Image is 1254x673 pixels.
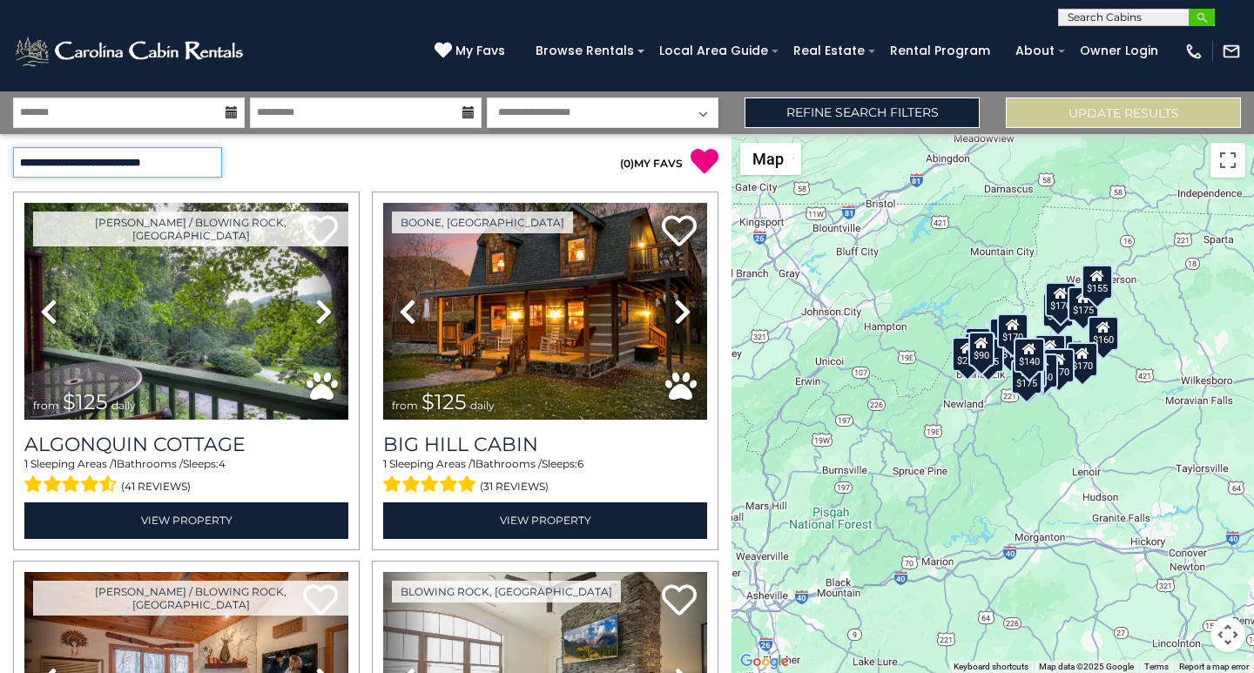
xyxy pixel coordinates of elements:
[421,389,467,414] span: $125
[620,157,683,170] a: (0)MY FAVS
[121,475,191,498] span: (41 reviews)
[24,203,348,420] img: thumbnail_163264183.jpeg
[662,582,697,620] a: Add to favorites
[383,456,707,498] div: Sleeping Areas / Bathrooms / Sleeps:
[1035,334,1066,369] div: $170
[1184,42,1203,61] img: phone-regular-white.png
[752,150,784,168] span: Map
[24,457,28,470] span: 1
[33,581,348,616] a: [PERSON_NAME] / Blowing Rock, [GEOGRAPHIC_DATA]
[736,650,793,673] img: Google
[973,338,1004,373] div: $125
[577,457,583,470] span: 6
[1045,282,1076,317] div: $170
[1042,293,1074,327] div: $125
[527,37,643,64] a: Browse Rentals
[113,457,117,470] span: 1
[1067,341,1098,376] div: $170
[1222,42,1241,61] img: mail-regular-white.png
[13,34,248,69] img: White-1-2.png
[954,661,1028,673] button: Keyboard shortcuts
[111,399,136,412] span: daily
[480,475,549,498] span: (31 reviews)
[24,502,348,538] a: View Property
[1014,338,1045,373] div: $140
[455,42,505,60] span: My Favs
[736,650,793,673] a: Open this area in Google Maps (opens a new window)
[383,502,707,538] a: View Property
[1068,286,1099,321] div: $175
[1210,617,1245,652] button: Map camera controls
[1006,98,1241,128] button: Update Results
[997,313,1028,348] div: $170
[392,399,418,412] span: from
[383,203,707,420] img: thumbnail_163280488.jpeg
[651,37,777,64] a: Local Area Guide
[1011,359,1042,394] div: $175
[965,326,991,361] div: $85
[952,336,983,371] div: $215
[1039,662,1134,671] span: Map data ©2025 Google
[63,389,108,414] span: $125
[33,212,348,246] a: [PERSON_NAME] / Blowing Rock, [GEOGRAPHIC_DATA]
[1043,348,1075,383] div: $170
[470,399,495,412] span: daily
[662,213,697,251] a: Add to favorites
[435,42,509,61] a: My Favs
[33,399,59,412] span: from
[24,433,348,456] a: Algonquin Cottage
[968,331,994,366] div: $90
[219,457,226,470] span: 4
[472,457,475,470] span: 1
[1179,662,1249,671] a: Report a map error
[1144,662,1169,671] a: Terms
[620,157,634,170] span: ( )
[624,157,630,170] span: 0
[1013,360,1044,394] div: $155
[785,37,873,64] a: Real Estate
[392,581,621,602] a: Blowing Rock, [GEOGRAPHIC_DATA]
[740,143,801,175] button: Change map style
[24,456,348,498] div: Sleeping Areas / Bathrooms / Sleeps:
[1088,316,1119,351] div: $160
[383,433,707,456] a: Big Hill Cabin
[392,212,573,233] a: Boone, [GEOGRAPHIC_DATA]
[383,457,387,470] span: 1
[1071,37,1167,64] a: Owner Login
[1082,265,1113,299] div: $155
[881,37,999,64] a: Rental Program
[1210,143,1245,178] button: Toggle fullscreen view
[745,98,980,128] a: Refine Search Filters
[1007,37,1063,64] a: About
